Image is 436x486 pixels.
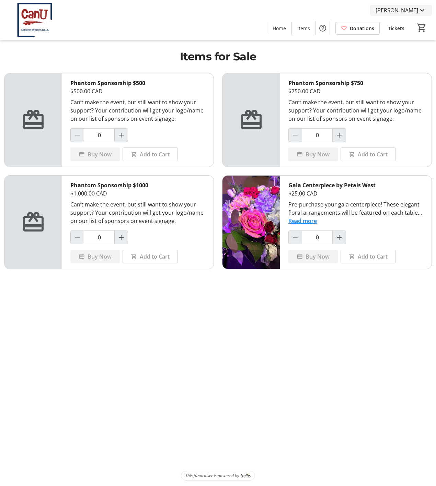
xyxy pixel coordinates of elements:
a: Home [267,22,291,35]
div: Pre-purchase your gala centerpiece! These elegant floral arrangements will be featured on each ta... [288,200,423,217]
span: Donations [350,25,374,32]
button: [PERSON_NAME] [370,5,432,16]
button: Increment by one [115,129,128,142]
a: Tickets [382,22,410,35]
span: Tickets [388,25,404,32]
div: $25.00 CAD [288,189,423,198]
div: $1,000.00 CAD [70,189,205,198]
div: Can’t make the event, but still want to show your support? Your contribution will get your logo/n... [288,98,423,123]
button: Help [316,21,330,35]
span: Home [273,25,286,32]
input: Gala Centerpiece by Petals West Quantity [302,230,333,244]
button: Increment by one [333,129,346,142]
img: Trellis Logo [241,473,251,478]
img: Gala Centerpiece by Petals West [222,176,280,269]
div: Phantom Sponsorship $1000 [70,181,205,189]
span: This fundraiser is powered by [185,473,239,479]
span: Items [297,25,310,32]
span: [PERSON_NAME] [376,6,418,14]
button: Increment by one [115,231,128,244]
img: CanU Canada's Logo [4,3,65,37]
button: Increment by one [333,231,346,244]
div: Can’t make the event, but still want to show your support? Your contribution will get your logo/n... [70,98,205,123]
input: Phantom Sponsorship $1000 Quantity [84,230,115,244]
div: Phantom Sponsorship $500 [70,79,205,87]
input: Phantom Sponsorship $500 Quantity [84,128,115,142]
button: Read more [288,217,317,225]
div: $500.00 CAD [70,87,205,95]
h1: Items for Sale [4,48,432,65]
div: Gala Centerpiece by Petals West [288,181,423,189]
div: Can’t make the event, but still want to show your support? Your contribution will get your logo/n... [70,200,205,225]
div: $750.00 CAD [288,87,423,95]
div: Phantom Sponsorship $750 [288,79,423,87]
a: Donations [335,22,380,35]
button: Cart [415,22,428,34]
input: Phantom Sponsorship $750 Quantity [302,128,333,142]
a: Items [292,22,315,35]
